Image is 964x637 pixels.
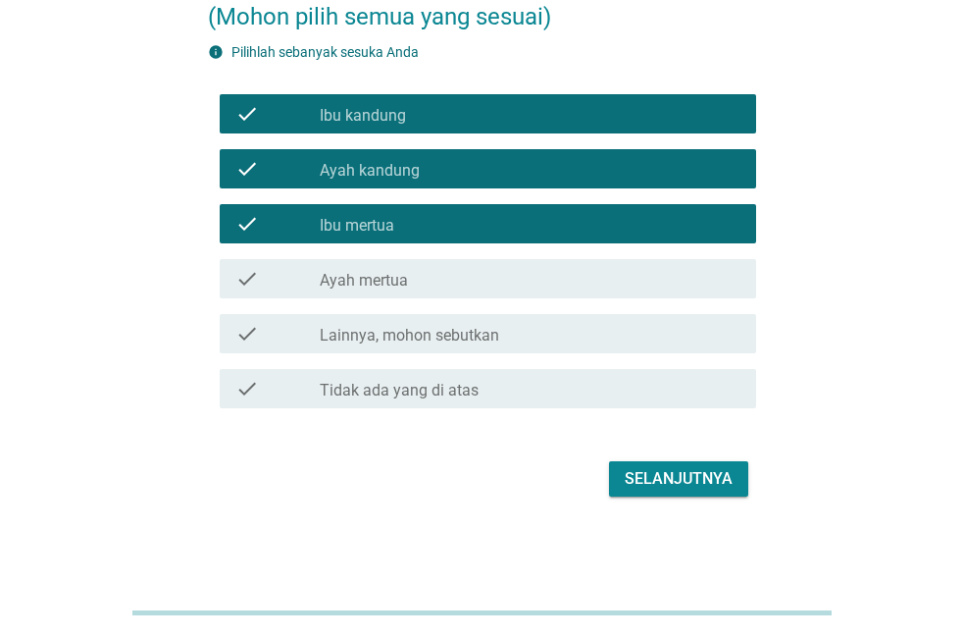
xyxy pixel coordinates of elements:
i: check [235,377,259,400]
i: check [235,322,259,345]
label: Ayah kandung [320,161,420,181]
i: info [208,44,224,60]
i: check [235,267,259,291]
i: check [235,212,259,236]
label: Ibu kandung [320,106,406,126]
div: Selanjutnya [625,467,733,491]
label: Tidak ada yang di atas [320,381,479,400]
label: Ibu mertua [320,216,394,236]
label: Lainnya, mohon sebutkan [320,326,499,345]
i: check [235,102,259,126]
i: check [235,157,259,181]
button: Selanjutnya [609,461,748,497]
label: Ayah mertua [320,271,408,291]
label: Pilihlah sebanyak sesuka Anda [231,44,419,60]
